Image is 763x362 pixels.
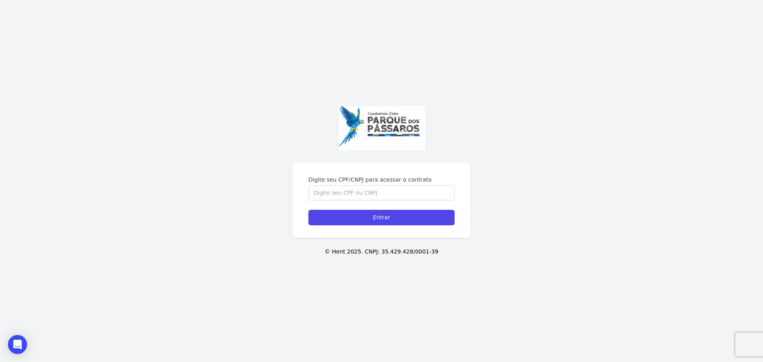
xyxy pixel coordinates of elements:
[308,185,455,200] input: Digite seu CPF ou CNPJ
[8,335,27,354] div: Open Intercom Messenger
[338,106,425,150] img: Captura%20de%20tela%202025-06-03%20144358.jpg
[308,176,455,184] label: Digite seu CPF/CNPJ para acessar o contrato
[308,210,455,225] input: Entrar
[13,248,750,256] p: © Hent 2025. CNPJ: 35.429.428/0001-39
